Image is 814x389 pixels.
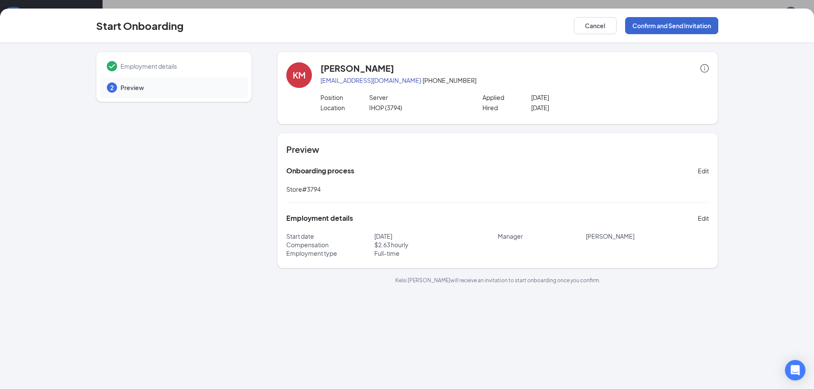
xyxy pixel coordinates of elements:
p: Location [320,103,369,112]
span: Edit [698,214,709,222]
p: Compensation [286,240,374,249]
p: [PERSON_NAME] [586,232,709,240]
span: Store#3794 [286,185,320,193]
p: [DATE] [374,232,498,240]
span: Employment details [120,62,239,70]
p: Position [320,93,369,102]
div: Open Intercom Messenger [785,360,805,380]
p: Server [369,93,466,102]
p: Full-time [374,249,498,257]
div: KM [293,69,306,81]
h3: Start Onboarding [96,18,184,33]
svg: Checkmark [107,61,117,71]
h4: [PERSON_NAME] [320,62,394,74]
p: $ 2.63 hourly [374,240,498,249]
button: Cancel [574,17,617,34]
p: Applied [482,93,531,102]
p: Hired [482,103,531,112]
span: Preview [120,83,239,92]
button: Confirm and Send Invitation [625,17,718,34]
p: Kelsi [PERSON_NAME] will receive an invitation to start onboarding once you confirm. [277,277,718,284]
button: Edit [698,164,709,178]
p: Employment type [286,249,374,257]
a: [EMAIL_ADDRESS][DOMAIN_NAME] [320,76,421,84]
p: [DATE] [531,93,628,102]
h5: Employment details [286,214,353,223]
button: Edit [698,211,709,225]
p: Start date [286,232,374,240]
p: · [PHONE_NUMBER] [320,76,709,85]
span: info-circle [700,64,709,73]
h5: Onboarding process [286,166,354,175]
p: IHOP (3794) [369,103,466,112]
h4: Preview [286,143,709,155]
span: Edit [698,167,709,175]
span: 2 [110,83,114,92]
p: Manager [498,232,586,240]
p: [DATE] [531,103,628,112]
